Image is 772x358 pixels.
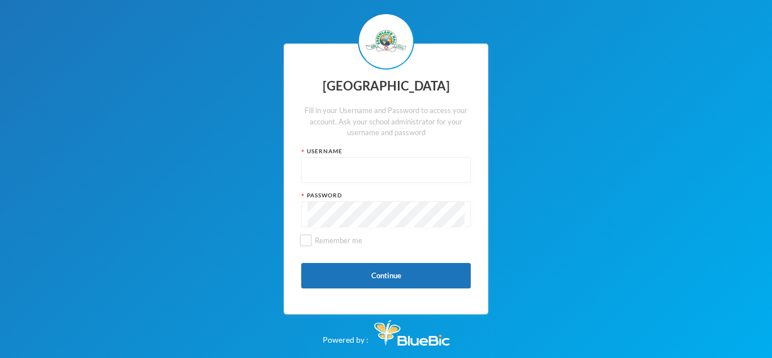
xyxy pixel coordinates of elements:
[301,191,471,200] div: Password
[374,320,450,346] img: Bluebic
[323,314,450,346] div: Powered by :
[310,236,367,245] span: Remember me
[301,105,471,139] div: Fill in your Username and Password to access your account. Ask your school administrator for your...
[301,263,471,288] button: Continue
[301,75,471,97] div: [GEOGRAPHIC_DATA]
[301,147,471,156] div: Username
